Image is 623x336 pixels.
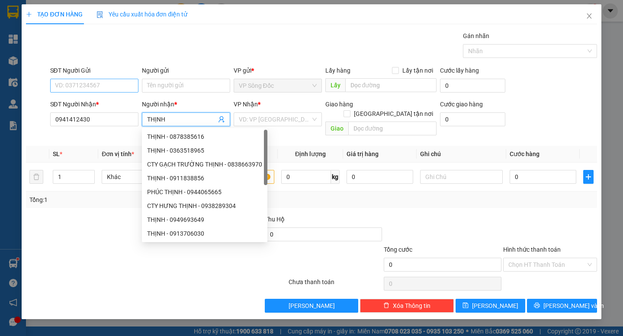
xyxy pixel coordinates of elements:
[265,216,285,223] span: Thu Hộ
[350,109,437,118] span: [GEOGRAPHIC_DATA] tận nơi
[440,101,483,108] label: Cước giao hàng
[503,246,561,253] label: Hình thức thanh toán
[462,302,469,309] span: save
[50,32,57,38] span: phone
[420,170,503,184] input: Ghi Chú
[29,195,241,205] div: Tổng: 1
[147,146,262,155] div: THỊNH - 0363518965
[142,171,267,185] div: THỊNH - 0911838856
[583,170,594,184] button: plus
[360,299,454,313] button: deleteXóa Thông tin
[50,21,57,28] span: environment
[384,246,412,253] span: Tổng cước
[147,201,262,211] div: CTY HƯNG THỊNH - 0938289304
[325,101,353,108] span: Giao hàng
[577,4,601,29] button: Close
[348,122,437,135] input: Dọc đường
[239,79,317,92] span: VP Sông Đốc
[325,78,345,92] span: Lấy
[142,213,267,227] div: THỊNH - 0949693649
[147,132,262,141] div: THỊNH - 0878385616
[584,173,593,180] span: plus
[107,170,179,183] span: Khác
[142,66,230,75] div: Người gửi
[289,301,335,310] span: [PERSON_NAME]
[472,301,518,310] span: [PERSON_NAME]
[50,66,138,75] div: SĐT Người Gửi
[234,101,258,108] span: VP Nhận
[4,30,165,41] li: 02839.63.63.63
[345,78,437,92] input: Dọc đường
[102,150,134,157] span: Đơn vị tính
[4,54,104,68] b: GỬI : VP Sông Đốc
[440,79,505,93] input: Cước lấy hàng
[510,150,540,157] span: Cước hàng
[142,130,267,144] div: THỊNH - 0878385616
[325,67,350,74] span: Lấy hàng
[147,173,262,183] div: THỊNH - 0911838856
[347,170,413,184] input: 0
[26,11,32,17] span: plus
[4,19,165,30] li: 85 [PERSON_NAME]
[142,199,267,213] div: CTY HƯNG THỊNH - 0938289304
[147,160,262,169] div: CTY GẠCH TRƯỜNG THỊNH - 0838663970
[288,277,383,292] div: Chưa thanh toán
[534,302,540,309] span: printer
[142,227,267,240] div: THỊNH - 0913706030
[586,13,593,19] span: close
[331,170,340,184] span: kg
[463,32,489,39] label: Gán nhãn
[383,302,389,309] span: delete
[53,150,60,157] span: SL
[527,299,597,313] button: printer[PERSON_NAME] và In
[265,299,359,313] button: [PERSON_NAME]
[393,301,430,310] span: Xóa Thông tin
[543,301,604,310] span: [PERSON_NAME] và In
[50,99,138,109] div: SĐT Người Nhận
[440,67,479,74] label: Cước lấy hàng
[142,157,267,171] div: CTY GẠCH TRƯỜNG THỊNH - 0838663970
[96,11,103,18] img: icon
[96,11,188,18] span: Yêu cầu xuất hóa đơn điện tử
[440,112,505,126] input: Cước giao hàng
[456,299,525,313] button: save[PERSON_NAME]
[142,185,267,199] div: PHÚC THỊNH - 0944065665
[218,116,225,123] span: user-add
[234,66,322,75] div: VP gửi
[295,150,326,157] span: Định lượng
[417,146,506,163] th: Ghi chú
[325,122,348,135] span: Giao
[147,229,262,238] div: THỊNH - 0913706030
[147,187,262,197] div: PHÚC THỊNH - 0944065665
[50,6,122,16] b: [PERSON_NAME]
[399,66,437,75] span: Lấy tận nơi
[147,215,262,224] div: THỊNH - 0949693649
[29,170,43,184] button: delete
[26,11,82,18] span: TẠO ĐƠN HÀNG
[142,99,230,109] div: Người nhận
[142,144,267,157] div: THỊNH - 0363518965
[347,150,379,157] span: Giá trị hàng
